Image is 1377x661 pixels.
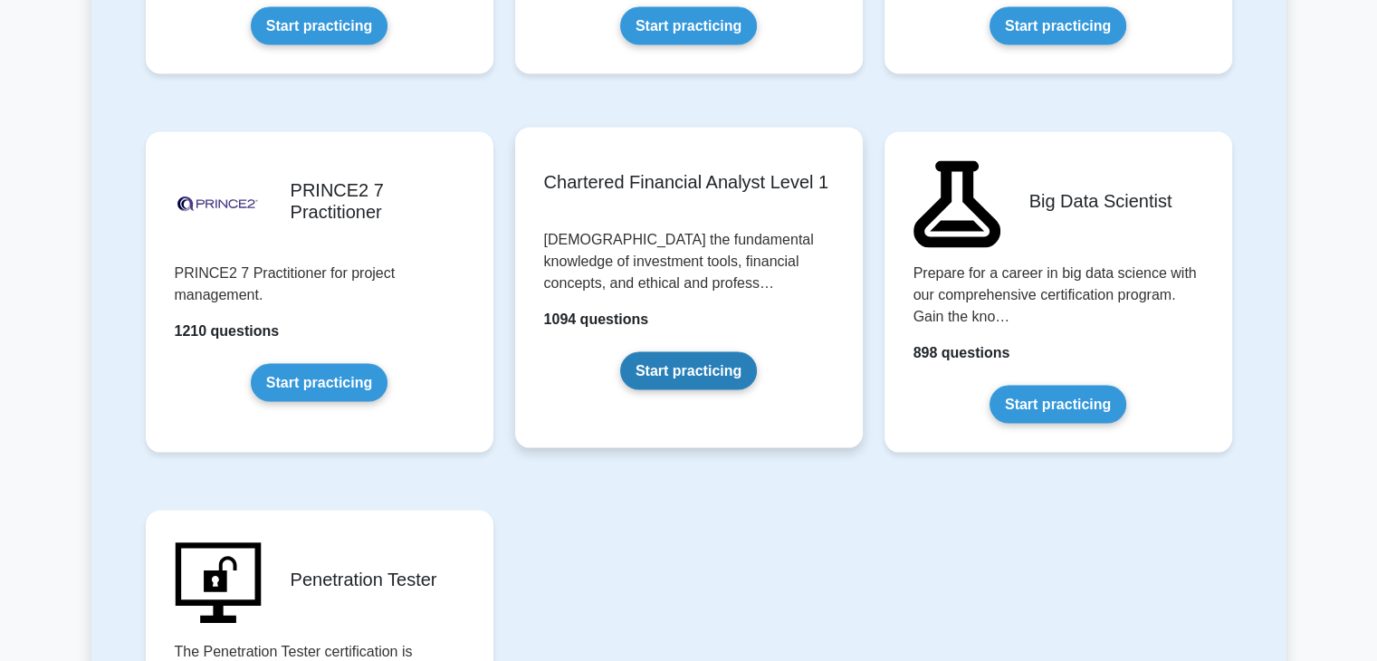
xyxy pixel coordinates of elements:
[990,386,1126,424] a: Start practicing
[251,364,387,402] a: Start practicing
[620,352,757,390] a: Start practicing
[620,7,757,45] a: Start practicing
[251,7,387,45] a: Start practicing
[990,7,1126,45] a: Start practicing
